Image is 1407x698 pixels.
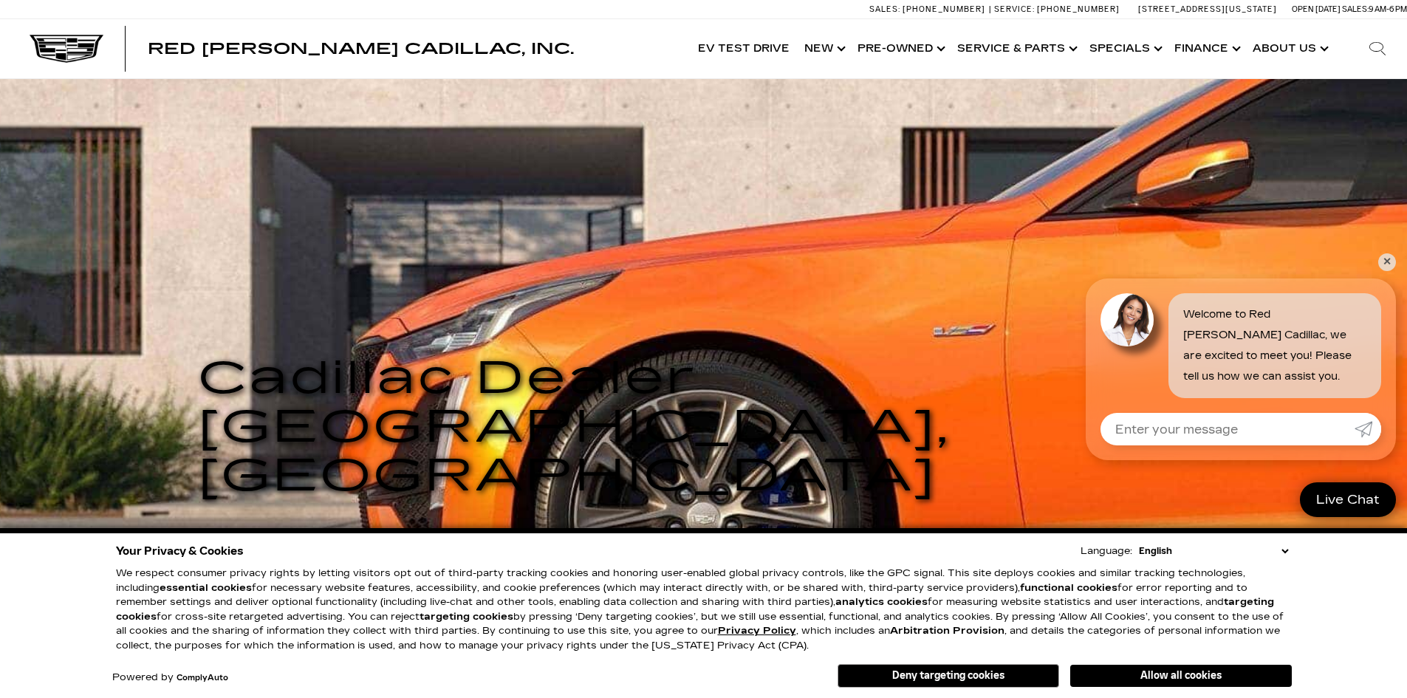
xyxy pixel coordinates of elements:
span: 9 AM-6 PM [1369,4,1407,14]
a: Finance [1167,19,1245,78]
a: Pre-Owned [850,19,950,78]
a: About Us [1245,19,1333,78]
img: Agent profile photo [1100,293,1154,346]
div: Language: [1081,547,1132,556]
span: Open [DATE] [1292,4,1341,14]
a: Specials [1082,19,1167,78]
span: Sales: [869,4,900,14]
a: Submit [1355,413,1381,445]
span: Cadillac Dealer [GEOGRAPHIC_DATA], [GEOGRAPHIC_DATA] [198,352,951,502]
a: EV Test Drive [691,19,797,78]
button: Allow all cookies [1070,665,1292,687]
span: [PHONE_NUMBER] [1037,4,1120,14]
div: Welcome to Red [PERSON_NAME] Cadillac, we are excited to meet you! Please tell us how we can assi... [1168,293,1381,398]
strong: Arbitration Provision [890,625,1004,637]
a: ComplyAuto [177,674,228,682]
strong: analytics cookies [835,596,928,608]
select: Language Select [1135,544,1292,558]
span: Service: [994,4,1035,14]
a: Privacy Policy [718,625,796,637]
span: Sales: [1342,4,1369,14]
strong: essential cookies [160,582,252,594]
img: Cadillac Dark Logo with Cadillac White Text [30,35,103,63]
a: New [797,19,850,78]
button: Deny targeting cookies [838,664,1059,688]
a: Service & Parts [950,19,1082,78]
strong: targeting cookies [116,596,1274,623]
div: Powered by [112,673,228,682]
input: Enter your message [1100,413,1355,445]
span: [PHONE_NUMBER] [903,4,985,14]
span: Your Privacy & Cookies [116,541,244,561]
a: [STREET_ADDRESS][US_STATE] [1138,4,1277,14]
strong: functional cookies [1020,582,1117,594]
span: Red [PERSON_NAME] Cadillac, Inc. [148,40,574,58]
a: Sales: [PHONE_NUMBER] [869,5,989,13]
a: Service: [PHONE_NUMBER] [989,5,1123,13]
a: Live Chat [1300,482,1396,517]
p: We respect consumer privacy rights by letting visitors opt out of third-party tracking cookies an... [116,567,1292,653]
strong: targeting cookies [420,611,513,623]
span: Live Chat [1309,491,1387,508]
a: Red [PERSON_NAME] Cadillac, Inc. [148,41,574,56]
